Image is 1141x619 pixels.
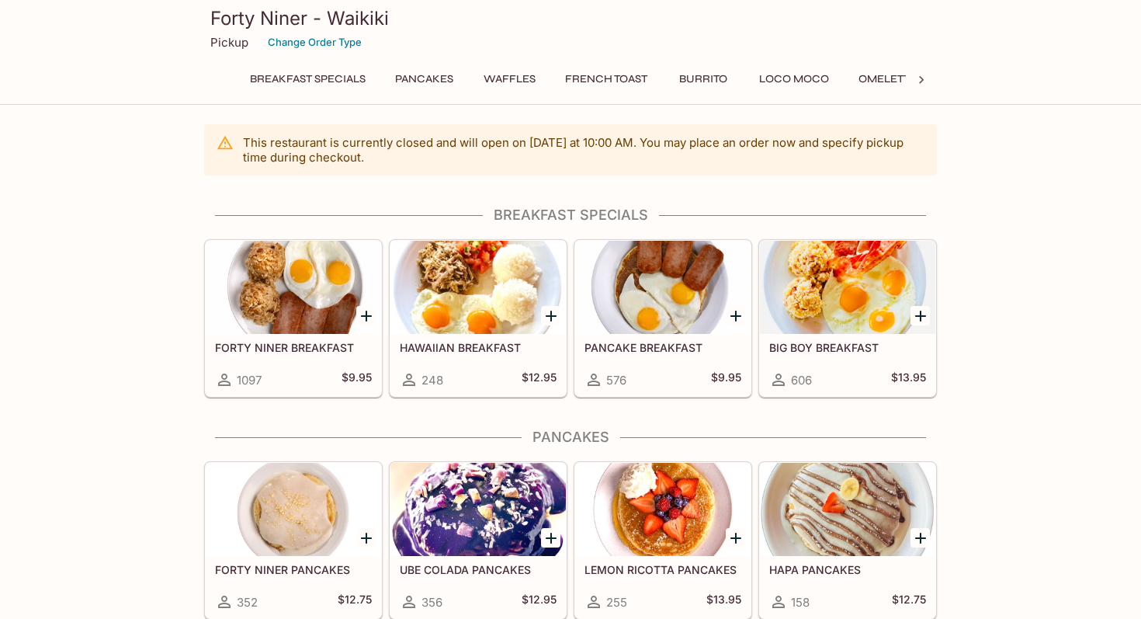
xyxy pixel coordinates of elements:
div: LEMON RICOTTA PANCAKES [575,463,751,556]
button: Add HAWAIIAN BREAKFAST [541,306,560,325]
button: Add FORTY NINER BREAKFAST [356,306,376,325]
h4: Pancakes [204,429,937,446]
button: Pancakes [387,68,462,90]
div: HAWAIIAN BREAKFAST [390,241,566,334]
h5: $12.95 [522,593,557,611]
span: 248 [421,373,443,388]
div: FORTY NINER BREAKFAST [206,241,381,334]
span: 356 [421,595,442,610]
h5: $12.95 [522,370,557,389]
a: LEMON RICOTTA PANCAKES255$13.95 [574,462,751,619]
h5: $9.95 [342,370,372,389]
h5: $12.75 [338,593,372,611]
button: Loco Moco [751,68,838,90]
a: BIG BOY BREAKFAST606$13.95 [759,240,936,397]
button: Burrito [668,68,738,90]
button: Add UBE COLADA PANCAKES [541,528,560,548]
a: FORTY NINER PANCAKES352$12.75 [205,462,382,619]
h5: BIG BOY BREAKFAST [769,341,926,354]
span: 255 [606,595,627,610]
span: 158 [791,595,810,610]
h5: $12.75 [892,593,926,611]
h5: HAWAIIAN BREAKFAST [400,341,557,354]
h5: LEMON RICOTTA PANCAKES [584,563,741,576]
button: Add BIG BOY BREAKFAST [910,306,930,325]
button: Add HAPA PANCAKES [910,528,930,548]
a: HAPA PANCAKES158$12.75 [759,462,936,619]
h4: Breakfast Specials [204,207,937,224]
button: French Toast [557,68,656,90]
p: This restaurant is currently closed and will open on [DATE] at 10:00 AM . You may place an order ... [243,135,924,165]
span: 576 [606,373,626,388]
h5: UBE COLADA PANCAKES [400,563,557,576]
button: Add PANCAKE BREAKFAST [726,306,745,325]
button: Change Order Type [261,30,369,54]
span: 1097 [237,373,262,388]
span: 606 [791,373,812,388]
button: Add FORTY NINER PANCAKES [356,528,376,548]
h5: PANCAKE BREAKFAST [584,341,741,354]
button: Breakfast Specials [241,68,374,90]
h5: FORTY NINER BREAKFAST [215,341,372,354]
div: PANCAKE BREAKFAST [575,241,751,334]
h3: Forty Niner - Waikiki [210,6,931,30]
button: Add LEMON RICOTTA PANCAKES [726,528,745,548]
button: Waffles [474,68,544,90]
a: FORTY NINER BREAKFAST1097$9.95 [205,240,382,397]
h5: $9.95 [711,370,741,389]
div: UBE COLADA PANCAKES [390,463,566,556]
h5: FORTY NINER PANCAKES [215,563,372,576]
div: FORTY NINER PANCAKES [206,463,381,556]
div: BIG BOY BREAKFAST [760,241,935,334]
a: PANCAKE BREAKFAST576$9.95 [574,240,751,397]
a: UBE COLADA PANCAKES356$12.95 [390,462,567,619]
div: HAPA PANCAKES [760,463,935,556]
span: 352 [237,595,258,610]
button: Omelettes [850,68,931,90]
p: Pickup [210,35,248,50]
a: HAWAIIAN BREAKFAST248$12.95 [390,240,567,397]
h5: $13.95 [706,593,741,611]
h5: $13.95 [891,370,926,389]
h5: HAPA PANCAKES [769,563,926,576]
